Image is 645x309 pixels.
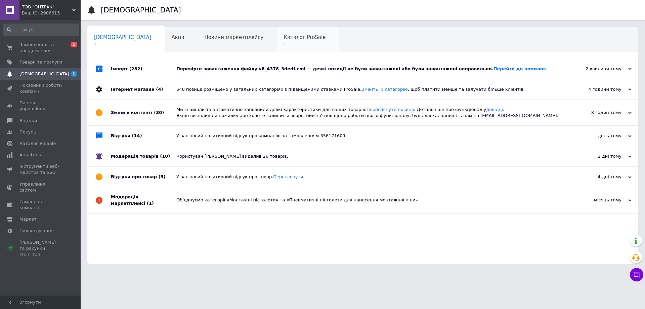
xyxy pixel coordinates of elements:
div: У вас новий позитивний відгук про компанію за замовленням 356171609. [176,133,564,139]
div: У вас новий позитивний відгук про товар. [176,174,564,180]
span: (4) [156,87,163,92]
button: Чат з покупцем [630,268,643,281]
div: Ми знайшли та автоматично заповнили деякі характеристики для ваших товарів. . Детальніше про функ... [176,107,564,119]
span: Маркет [19,216,37,222]
div: Зміни в контенті [111,100,176,125]
div: Відгуки [111,126,176,146]
span: Аналітика [19,152,43,158]
span: Акції [172,34,184,40]
span: 1 [71,71,77,77]
span: Відгуки [19,118,37,124]
div: 540 позиції розміщено у загальних категоріях з підвищеними ставками ProSale. , щоб платити менше ... [176,86,564,92]
span: Замовлення та повідомлення [19,42,62,54]
span: (282) [129,66,142,71]
span: Каталог ProSale [19,141,56,147]
div: Відгуки про товар [111,167,176,187]
a: Змініть їх категорію [361,87,408,92]
span: Каталог ProSale [284,34,326,40]
span: Показники роботи компанії [19,82,62,94]
a: довідці [486,107,503,112]
div: Інтернет магазин [111,79,176,100]
span: (30) [154,110,164,115]
span: [PERSON_NAME] та рахунки [19,239,62,258]
a: Перейти до помилок [493,66,546,71]
span: Панель управління [19,100,62,112]
span: Інструменти веб-майстра та SEO [19,163,62,176]
span: (1) [147,201,154,206]
div: 4 години тому [564,86,632,92]
div: Ваш ID: 2906613 [22,10,81,16]
span: Новини маркетплейсу [204,34,263,40]
h1: [DEMOGRAPHIC_DATA] [101,6,181,14]
div: 4 дні тому [564,174,632,180]
span: Покупці [19,129,38,135]
a: Переглянути позиції [367,107,414,112]
div: день тому [564,133,632,139]
div: Модерація маркетплейсі [111,187,176,213]
div: 2 хвилини тому [564,66,632,72]
div: 2 дні тому [564,153,632,159]
span: Налаштування [19,228,54,234]
span: [DEMOGRAPHIC_DATA] [19,71,69,77]
span: Управління сайтом [19,181,62,193]
div: Модерація товарів [111,146,176,166]
div: місяць тому [564,197,632,203]
span: 1 [284,42,326,47]
span: (14) [132,133,142,138]
span: Товари та послуги [19,59,62,65]
span: 1 [71,42,77,47]
div: Користувач [PERSON_NAME] видалив 26 товарів. [176,153,564,159]
input: Пошук [3,24,79,36]
div: Імпорт [111,59,176,79]
span: [DEMOGRAPHIC_DATA] [94,34,152,40]
div: Об’єднуємо категорії «Монтажні пістолети» та «Пневматичні пістолети для нанесення монтажної піни» [176,197,564,203]
div: Prom топ [19,252,62,258]
span: ТОВ "ОНТРАК" [22,4,72,10]
span: (10) [160,154,170,159]
span: 1 [94,42,152,47]
span: Гаманець компанії [19,199,62,211]
div: Перевірте завантаження файлу v8_4378_3dedf.cml — деякі позиції не були завантажені або були заван... [176,66,564,72]
a: Переглянути [273,174,303,179]
div: 8 годин тому [564,110,632,116]
span: (5) [159,174,166,179]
